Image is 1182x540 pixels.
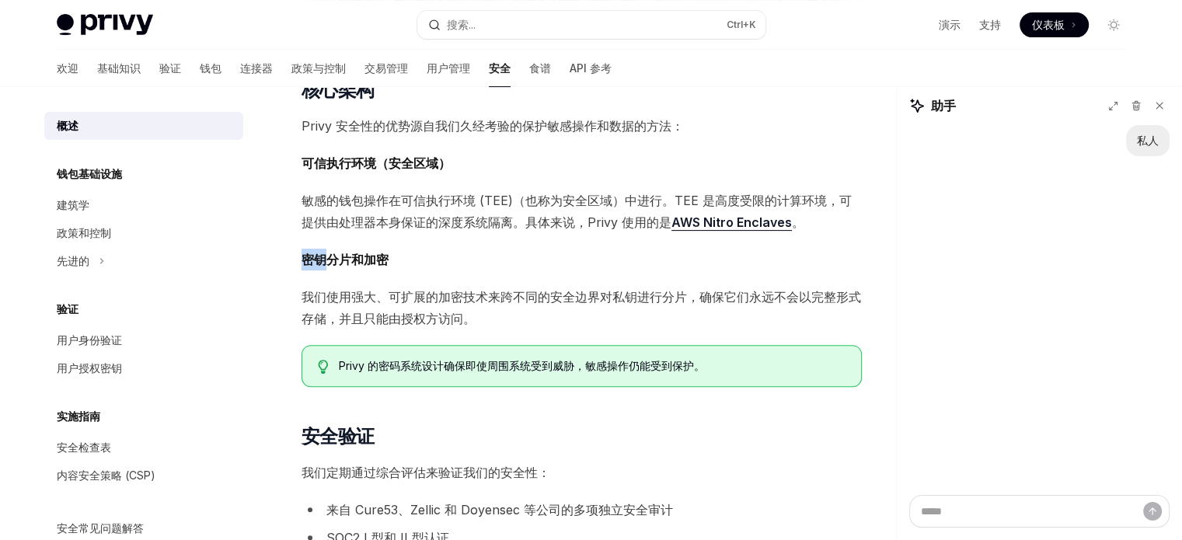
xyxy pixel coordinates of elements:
[57,441,111,454] font: 安全检查表
[939,18,961,31] font: 演示
[1143,502,1162,521] button: 发送消息
[339,359,705,372] font: Privy 的密码系统设计确保即使周围系统受到威胁，敏感操作仍能受到保护。
[44,326,243,354] a: 用户身份验证
[671,214,792,230] font: AWS Nitro Enclaves
[291,50,346,87] a: 政策与控制
[302,118,684,134] font: Privy 安全性的优势源自我们久经考验的保护敏感操作和数据的方法：
[302,289,861,326] font: 我们使用强大、可扩展的加密技术来跨不同的安全边界对私钥进行分片，确保它们永远不会以完整形式存储，并且只能由授权方访问。
[529,50,551,87] a: 食谱
[57,409,100,423] font: 实施指南
[57,119,78,132] font: 概述
[931,98,956,113] font: 助手
[302,78,375,101] font: 核心架构
[302,193,852,230] font: 敏感的钱包操作在可信执行环境 (TEE)（也称为安全区域）中进行。TEE 是高​​度受限的计算环境，可提供由处理器本身保证的深度系统隔离。具体来说，Privy 使用的是
[570,61,612,75] font: API 参考
[1032,18,1065,31] font: 仪表板
[44,434,243,462] a: 安全检查表
[318,360,329,374] svg: 提示
[44,354,243,382] a: 用户授权密钥
[743,19,756,30] font: +K
[200,61,221,75] font: 钱包
[364,50,408,87] a: 交易管理
[57,361,122,375] font: 用户授权密钥
[57,302,78,315] font: 验证
[417,11,765,39] button: 搜索...Ctrl+K
[291,61,346,75] font: 政策与控制
[57,61,78,75] font: 欢迎
[427,50,470,87] a: 用户管理
[570,50,612,87] a: API 参考
[364,61,408,75] font: 交易管理
[302,252,389,267] font: 密钥分片和加密
[57,226,111,239] font: 政策和控制
[44,191,243,219] a: 建筑学
[57,254,89,267] font: 先进的
[200,50,221,87] a: 钱包
[1020,12,1089,37] a: 仪表板
[57,14,153,36] img: 灯光标志
[792,214,804,230] font: 。
[489,50,511,87] a: 安全
[302,155,451,171] font: 可信执行环境（安全区域）
[979,18,1001,31] font: 支持
[57,521,144,535] font: 安全常见问题解答
[671,214,792,231] a: AWS Nitro Enclaves
[939,17,961,33] a: 演示
[1101,12,1126,37] button: 切换暗模式
[427,61,470,75] font: 用户管理
[97,61,141,75] font: 基础知识
[1137,134,1159,147] font: 私人
[447,18,476,31] font: 搜索...
[44,112,243,140] a: 概述
[57,167,122,180] font: 钱包基础设施
[727,19,743,30] font: Ctrl
[57,50,78,87] a: 欢迎
[159,61,181,75] font: 验证
[57,469,155,482] font: 内容安全策略 (CSP)
[97,50,141,87] a: 基础知识
[44,462,243,489] a: 内容安全策略 (CSP)
[489,61,511,75] font: 安全
[529,61,551,75] font: 食谱
[57,198,89,211] font: 建筑学
[57,333,122,347] font: 用户身份验证
[240,50,273,87] a: 连接器
[979,17,1001,33] a: 支持
[159,50,181,87] a: 验证
[302,465,550,480] font: 我们定期通过综合评估来验证我们的安全性：
[240,61,273,75] font: 连接器
[44,219,243,247] a: 政策和控制
[302,425,375,448] font: 安全验证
